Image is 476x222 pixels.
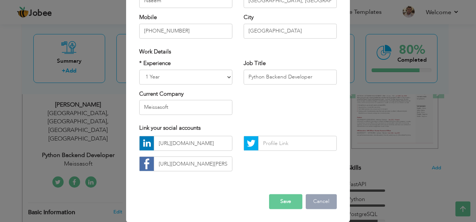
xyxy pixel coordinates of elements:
input: Profile Link [258,136,337,151]
input: Profile Link [154,136,232,151]
img: linkedin [140,136,154,151]
span: Work Details [139,48,171,55]
label: City [244,14,254,22]
span: Link your social accounts [139,124,201,132]
img: facebook [140,157,154,171]
button: Save [269,194,302,209]
label: Mobile [139,14,157,22]
label: * Experience [139,60,171,68]
label: Current Company [139,90,184,98]
button: Cancel [306,194,337,209]
label: Job Title [244,60,266,68]
input: Profile Link [154,157,232,172]
img: Twitter [244,136,258,151]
